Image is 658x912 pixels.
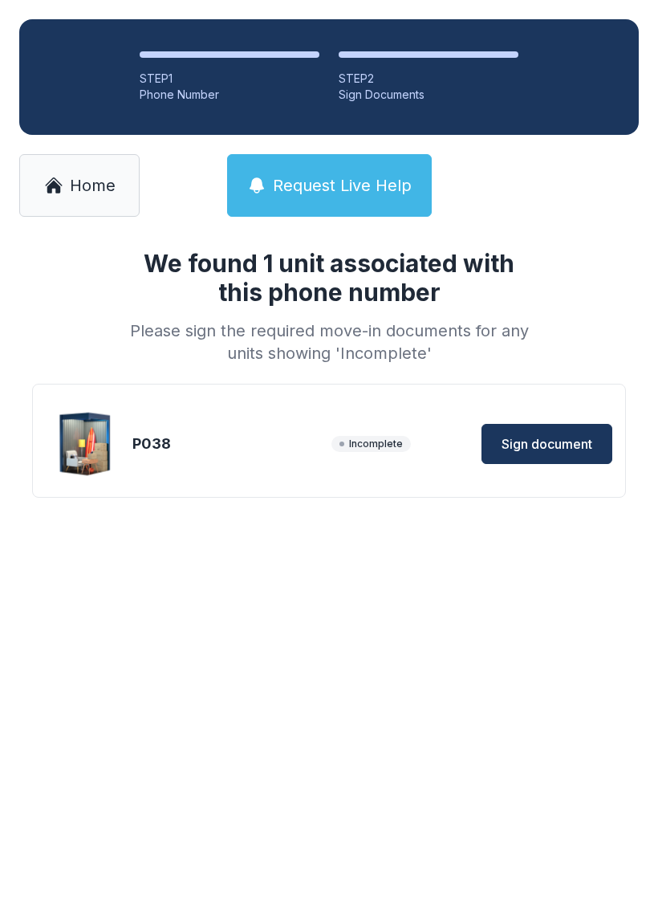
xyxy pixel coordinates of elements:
span: Request Live Help [273,174,412,197]
div: Sign Documents [339,87,518,103]
h1: We found 1 unit associated with this phone number [124,249,534,307]
span: Home [70,174,116,197]
span: Incomplete [331,436,411,452]
div: STEP 1 [140,71,319,87]
div: Please sign the required move-in documents for any units showing 'Incomplete' [124,320,534,364]
div: Phone Number [140,87,319,103]
div: STEP 2 [339,71,518,87]
div: P038 [132,433,325,455]
span: Sign document [502,434,592,454]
